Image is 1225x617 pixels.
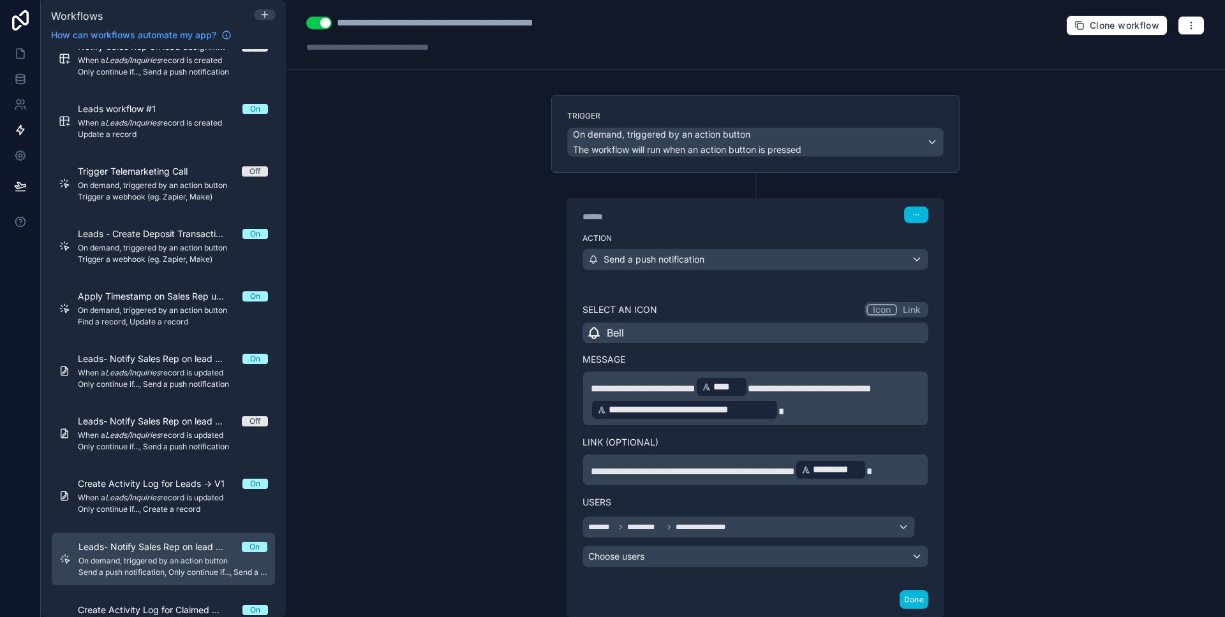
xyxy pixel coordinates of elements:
button: Link [897,304,926,316]
span: The workflow will run when an action button is pressed [573,144,801,155]
label: Action [583,233,928,243]
span: Send a push notification [604,253,704,266]
label: Link (optional) [583,436,928,449]
button: Clone workflow [1066,15,1168,36]
a: How can workflows automate my app? [46,29,237,41]
label: Message [583,353,928,366]
button: Done [900,590,928,609]
button: Choose users [583,546,928,567]
label: Trigger [567,111,944,121]
button: Send a push notification [583,249,928,270]
span: On demand, triggered by an action button [573,128,750,141]
button: On demand, triggered by an action buttonThe workflow will run when an action button is pressed [567,127,944,157]
label: Select an icon [583,303,657,316]
div: Choose users [583,546,928,567]
span: Workflows [51,10,103,22]
span: How can workflows automate my app? [51,29,216,41]
button: Icon [866,304,897,316]
span: Bell [607,325,624,340]
label: Users [583,496,928,509]
span: Clone workflow [1090,20,1159,31]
